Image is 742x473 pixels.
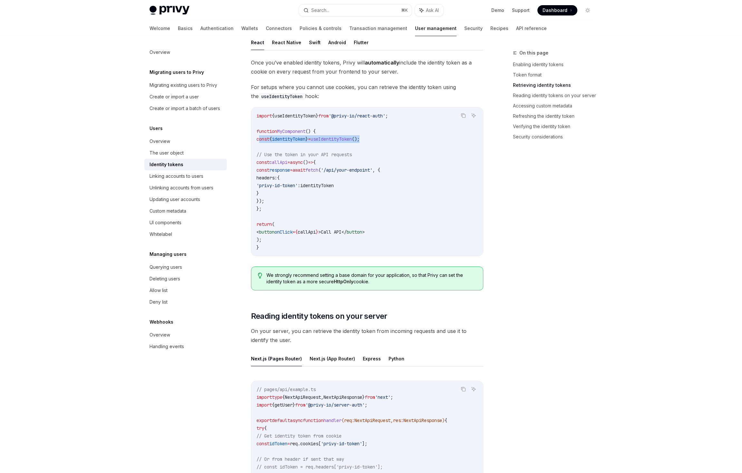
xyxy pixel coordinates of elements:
a: Accessing custom metadata [513,101,598,111]
span: NextApiResponse [323,394,362,400]
span: Dashboard [543,7,567,14]
div: Updating user accounts [149,196,200,203]
span: // Or from header if sent that way [256,456,344,462]
span: () [303,159,308,165]
span: type [272,394,282,400]
span: } [293,402,295,408]
span: }); [256,198,264,204]
span: : [298,183,300,188]
span: '@privy-io/react-auth' [329,113,385,119]
div: Overview [149,48,170,56]
button: Ask AI [415,5,443,16]
span: async [290,159,303,165]
span: ; [385,113,388,119]
div: Whitelabel [149,230,172,238]
span: import [256,402,272,408]
span: import [256,113,272,119]
span: NextApiResponse [403,418,442,423]
span: We strongly recommend setting a base domain for your application, so that Privy can set the ident... [266,272,476,285]
a: Overview [144,329,227,341]
span: // const idToken = req.headers['privy-id-token']; [256,464,383,470]
strong: HttpOnly [334,279,353,284]
span: cookies [300,441,318,447]
span: res [393,418,401,423]
span: import [256,394,272,400]
a: Token format [513,70,598,80]
div: UI components [149,219,181,226]
span: ]; [362,441,367,447]
a: Verifying the identity token [513,121,598,132]
span: , [390,418,393,423]
span: > [362,229,365,235]
span: { [272,113,275,119]
span: getUser [275,402,293,408]
span: 'privy-id-token' [321,441,362,447]
a: Connectors [266,21,292,36]
a: Welcome [149,21,170,36]
span: async [290,418,303,423]
span: . [298,441,300,447]
span: '/api/your-endpoint' [321,167,372,173]
span: : [352,418,354,423]
span: identityToken [272,136,305,142]
span: '@privy-io/server-auth' [305,402,365,408]
a: Dashboard [537,5,577,15]
a: Allow list [144,285,227,296]
span: 'next' [375,394,390,400]
span: { [277,175,280,181]
div: The user object [149,149,184,157]
a: Updating user accounts [144,194,227,205]
a: Security [464,21,483,36]
span: = [290,167,293,173]
button: Flutter [354,35,369,50]
button: Android [328,35,346,50]
span: On this page [519,49,548,57]
span: default [272,418,290,423]
a: Support [512,7,530,14]
span: headers: [256,175,277,181]
span: = [308,136,311,142]
span: callApi [298,229,316,235]
span: return [256,221,272,227]
span: = [293,229,295,235]
a: UI components [144,217,227,228]
span: } [256,245,259,250]
button: Toggle dark mode [583,5,593,15]
a: Transaction management [349,21,407,36]
div: Migrating existing users to Privy [149,81,217,89]
span: fetch [305,167,318,173]
span: function [303,418,323,423]
button: Ask AI [469,111,478,120]
span: from [295,402,305,408]
span: export [256,418,272,423]
span: idToken [269,441,287,447]
span: > [318,229,321,235]
div: Allow list [149,287,168,294]
span: { [264,425,267,431]
a: Authentication [200,21,234,36]
span: ( [272,221,275,227]
a: Demo [491,7,504,14]
a: Policies & controls [300,21,342,36]
span: button [347,229,362,235]
a: Unlinking accounts from users [144,182,227,194]
h5: Users [149,125,163,132]
a: The user object [144,147,227,159]
button: Search...⌘K [299,5,412,16]
span: () { [305,128,316,134]
span: const [256,136,269,142]
span: useIdentityToken [311,136,352,142]
div: Linking accounts to users [149,172,203,180]
span: const [256,441,269,447]
button: Next.js (Pages Router) [251,351,302,366]
span: const [256,159,269,165]
span: On your server, you can retrieve the identity token from incoming requests and use it to identify... [251,327,483,345]
h5: Migrating users to Privy [149,68,204,76]
a: Linking accounts to users [144,170,227,182]
a: Wallets [241,21,258,36]
span: ; [365,402,367,408]
span: ⌘ K [401,8,408,13]
span: } [362,394,365,400]
span: = [287,159,290,165]
button: Express [363,351,381,366]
